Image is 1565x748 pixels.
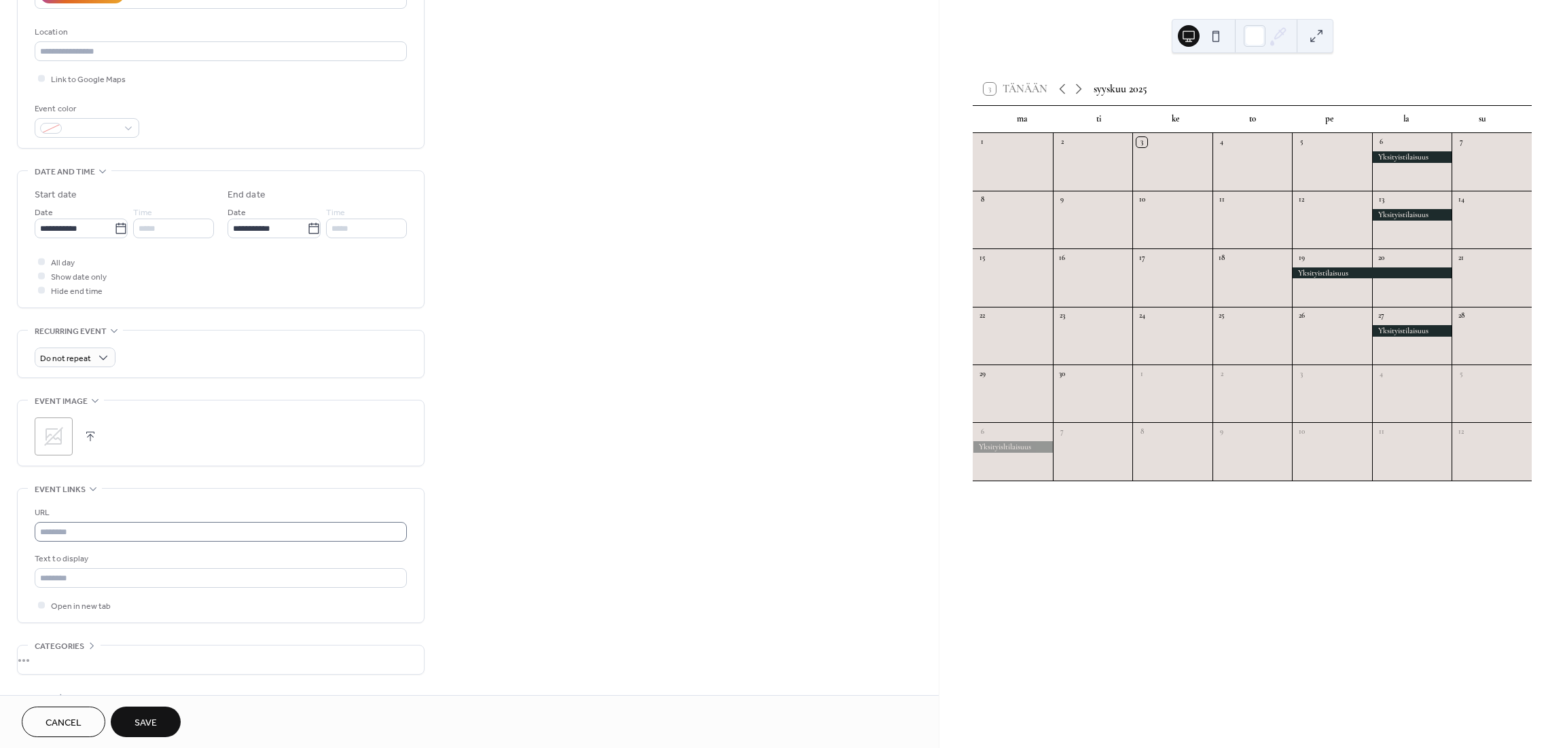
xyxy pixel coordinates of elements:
div: 7 [1057,426,1067,436]
span: Date [228,206,246,220]
div: 2 [1057,137,1067,147]
div: 1 [977,137,987,147]
span: Recurring event [35,324,107,339]
div: 8 [977,195,987,205]
div: URL [35,506,404,520]
div: Location [35,25,404,39]
span: Event image [35,394,88,409]
span: Link to Google Maps [51,73,126,87]
div: 23 [1057,311,1067,321]
span: Save [134,716,157,730]
button: Save [111,707,181,737]
div: 11 [1217,195,1227,205]
div: 10 [1136,195,1147,205]
div: 27 [1376,311,1386,321]
div: End date [228,188,266,202]
div: 28 [1456,311,1466,321]
div: Text to display [35,552,404,566]
div: 4 [1376,369,1386,379]
div: 12 [1296,195,1306,205]
div: 19 [1296,253,1306,263]
span: Do not repeat [40,351,91,367]
span: Event links [35,483,86,497]
div: syyskuu 2025 [1094,81,1147,97]
button: Cancel [22,707,105,737]
div: 11 [1376,426,1386,436]
div: 26 [1296,311,1306,321]
div: 22 [977,311,987,321]
span: Categories [35,639,84,654]
div: 25 [1217,311,1227,321]
div: 5 [1456,369,1466,379]
span: Time [133,206,152,220]
div: 12 [1456,426,1466,436]
div: 3 [1136,137,1147,147]
div: 18 [1217,253,1227,263]
div: 29 [977,369,987,379]
div: 13 [1376,195,1386,205]
div: Event color [35,102,137,116]
div: 5 [1296,137,1306,147]
span: Open in new tab [51,599,111,614]
div: 30 [1057,369,1067,379]
span: Hide end time [51,284,103,299]
div: 16 [1057,253,1067,263]
div: ; [35,417,73,455]
span: Time [326,206,345,220]
div: 9 [1057,195,1067,205]
span: RSVP [35,691,54,705]
div: Yksityistilaisuus [1372,209,1452,221]
div: 24 [1136,311,1147,321]
div: Yksityisltilaisuus [973,441,1053,453]
div: 1 [1136,369,1147,379]
div: 20 [1376,253,1386,263]
div: ti [1060,106,1137,133]
span: Date [35,206,53,220]
div: 6 [977,426,987,436]
div: 17 [1136,253,1147,263]
div: 10 [1296,426,1306,436]
div: Start date [35,188,77,202]
div: Yksityistilaisuus [1372,325,1452,337]
div: Yksityistilaisuus [1372,151,1452,163]
span: Date and time [35,165,95,179]
div: ••• [18,646,424,674]
div: la [1367,106,1444,133]
div: ke [1137,106,1214,133]
div: 2 [1217,369,1227,379]
div: to [1214,106,1291,133]
div: 14 [1456,195,1466,205]
div: Yksityistilaisuus [1292,267,1452,279]
div: ma [984,106,1060,133]
div: 8 [1136,426,1147,436]
div: 3 [1296,369,1306,379]
span: All day [51,256,75,270]
div: 21 [1456,253,1466,263]
span: Cancel [46,716,82,730]
div: 9 [1217,426,1227,436]
div: 6 [1376,137,1386,147]
span: Show date only [51,270,107,284]
div: 4 [1217,137,1227,147]
div: 7 [1456,137,1466,147]
div: pe [1291,106,1367,133]
div: 15 [977,253,987,263]
div: su [1444,106,1521,133]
